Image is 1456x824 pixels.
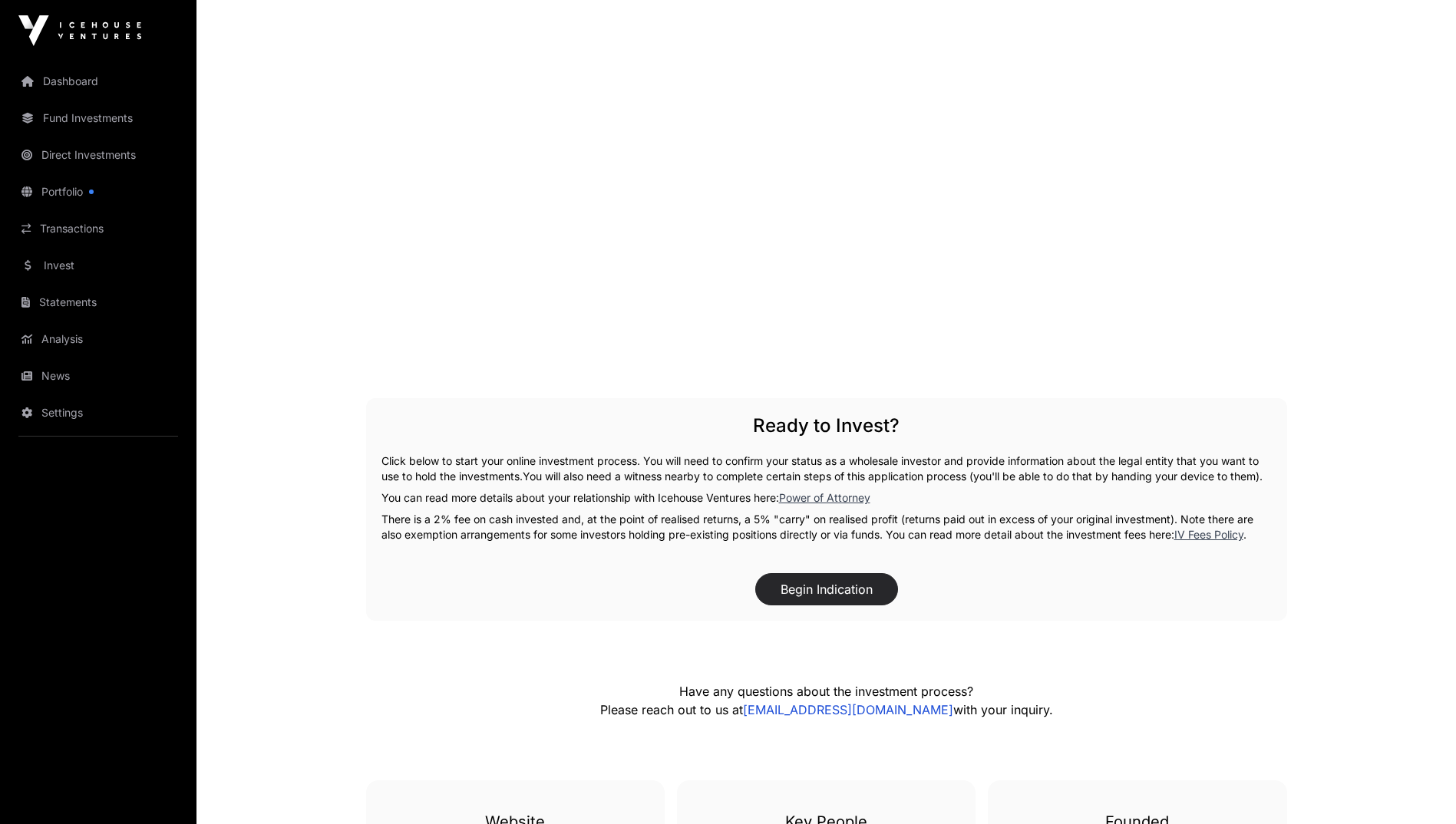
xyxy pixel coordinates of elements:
[381,512,1272,542] p: There is a 2% fee on cash invested and, at the point of realised returns, a 5% "carry" on realise...
[755,573,898,605] button: Begin Indication
[381,490,1272,506] p: You can read more details about your relationship with Icehouse Ventures here:
[12,249,184,282] a: Invest
[12,212,184,246] a: Transactions
[12,322,184,356] a: Analysis
[381,453,1272,484] p: Click below to start your online investment process. You will need to confirm your status as a wh...
[743,702,953,717] a: [EMAIL_ADDRESS][DOMAIN_NAME]
[12,359,184,393] a: News
[12,101,184,135] a: Fund Investments
[481,682,1172,719] p: Have any questions about the investment process? Please reach out to us at with your inquiry.
[1379,750,1456,824] iframe: Chat Widget
[12,138,184,172] a: Direct Investments
[12,396,184,430] a: Settings
[381,414,1272,438] h2: Ready to Invest?
[18,15,141,46] img: Icehouse Ventures Logo
[12,175,184,209] a: Portfolio
[523,470,1263,483] span: You will also need a witness nearby to complete certain steps of this application process (you'll...
[779,491,870,504] a: Power of Attorney
[12,285,184,319] a: Statements
[1174,528,1243,541] a: IV Fees Policy
[12,64,184,98] a: Dashboard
